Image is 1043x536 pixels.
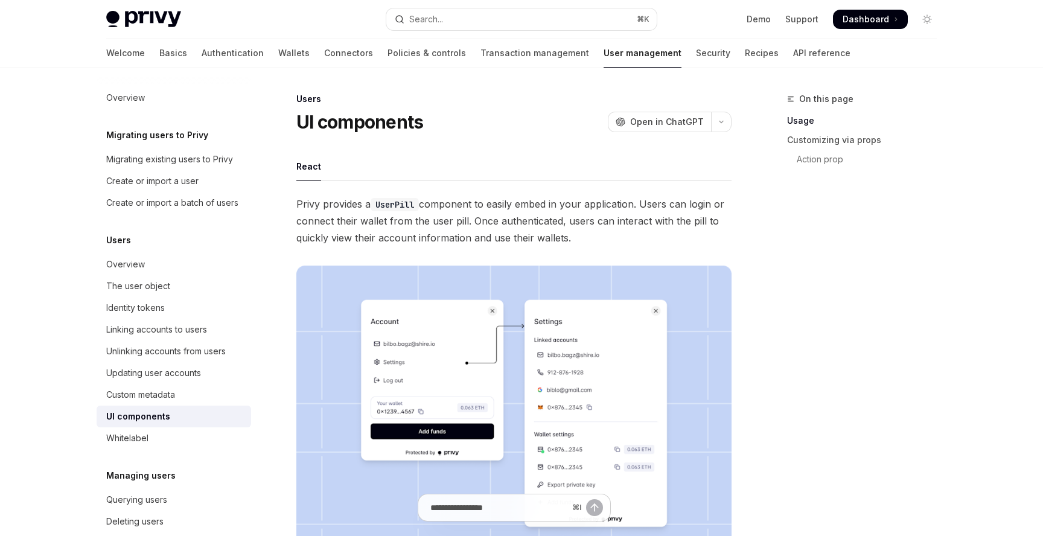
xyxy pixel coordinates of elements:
div: Deleting users [106,514,164,529]
a: Basics [159,39,187,68]
a: Overview [97,254,251,275]
div: Create or import a batch of users [106,196,238,210]
a: Custom metadata [97,384,251,406]
div: Whitelabel [106,431,148,445]
a: Connectors [324,39,373,68]
div: Overview [106,257,145,272]
a: The user object [97,275,251,297]
div: Unlinking accounts from users [106,344,226,359]
div: UI components [106,409,170,424]
a: Action prop [787,150,946,169]
div: Updating user accounts [106,366,201,380]
input: Ask a question... [430,494,567,521]
div: Users [296,93,732,105]
button: Send message [586,499,603,516]
div: Linking accounts to users [106,322,207,337]
a: Wallets [278,39,310,68]
span: On this page [799,92,853,106]
a: Whitelabel [97,427,251,449]
div: Querying users [106,493,167,507]
a: Customizing via props [787,130,946,150]
div: Identity tokens [106,301,165,315]
a: Usage [787,111,946,130]
a: Identity tokens [97,297,251,319]
a: Authentication [202,39,264,68]
div: Search... [409,12,443,27]
a: Create or import a user [97,170,251,192]
button: Open search [386,8,657,30]
a: Unlinking accounts from users [97,340,251,362]
div: Custom metadata [106,388,175,402]
a: Updating user accounts [97,362,251,384]
span: Open in ChatGPT [630,116,704,128]
a: Dashboard [833,10,908,29]
a: UI components [97,406,251,427]
a: Support [785,13,818,25]
a: Querying users [97,489,251,511]
span: ⌘ K [637,14,649,24]
a: Linking accounts to users [97,319,251,340]
div: Create or import a user [106,174,199,188]
a: Deleting users [97,511,251,532]
a: Recipes [745,39,779,68]
code: UserPill [371,198,419,211]
a: Demo [747,13,771,25]
h5: Users [106,233,131,247]
a: Welcome [106,39,145,68]
h1: UI components [296,111,423,133]
a: Migrating existing users to Privy [97,148,251,170]
a: Security [696,39,730,68]
div: The user object [106,279,170,293]
div: Migrating existing users to Privy [106,152,233,167]
a: API reference [793,39,850,68]
a: Create or import a batch of users [97,192,251,214]
button: Toggle dark mode [917,10,937,29]
h5: Managing users [106,468,176,483]
span: Dashboard [843,13,889,25]
img: light logo [106,11,181,28]
div: React [296,152,321,180]
a: User management [604,39,681,68]
a: Overview [97,87,251,109]
a: Transaction management [480,39,589,68]
a: Policies & controls [388,39,466,68]
h5: Migrating users to Privy [106,128,208,142]
span: Privy provides a component to easily embed in your application. Users can login or connect their ... [296,196,732,246]
div: Overview [106,91,145,105]
button: Open in ChatGPT [608,112,711,132]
